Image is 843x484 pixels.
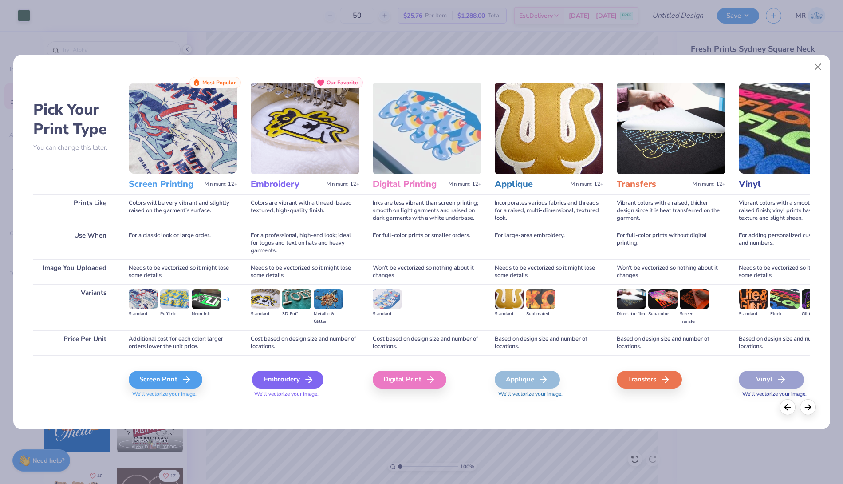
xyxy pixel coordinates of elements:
[251,194,359,227] div: Colors are vibrant with a thread-based textured, high-quality finish.
[33,144,115,151] p: You can change this later.
[739,371,804,389] div: Vinyl
[680,289,709,309] img: Screen Transfer
[33,259,115,284] div: Image You Uploaded
[33,100,115,139] h2: Pick Your Print Type
[617,310,646,318] div: Direct-to-film
[129,390,237,398] span: We'll vectorize your image.
[373,310,402,318] div: Standard
[314,289,343,309] img: Metallic & Glitter
[373,330,481,355] div: Cost based on design size and number of locations.
[693,181,725,187] span: Minimum: 12+
[802,310,831,318] div: Glitter
[739,310,768,318] div: Standard
[617,227,725,259] div: For full-color prints without digital printing.
[252,371,323,389] div: Embroidery
[282,289,311,309] img: 3D Puff
[251,179,323,190] h3: Embroidery
[617,259,725,284] div: Won't be vectorized so nothing about it changes
[33,330,115,355] div: Price Per Unit
[571,181,603,187] span: Minimum: 12+
[526,310,555,318] div: Sublimated
[770,289,800,309] img: Flock
[373,227,481,259] div: For full-color prints or smaller orders.
[617,289,646,309] img: Direct-to-film
[251,227,359,259] div: For a professional, high-end look; ideal for logos and text on hats and heavy garments.
[526,289,555,309] img: Sublimated
[617,330,725,355] div: Based on design size and number of locations.
[495,179,567,190] h3: Applique
[314,310,343,325] div: Metallic & Glitter
[202,79,236,86] span: Most Popular
[373,289,402,309] img: Standard
[251,390,359,398] span: We'll vectorize your image.
[495,390,603,398] span: We'll vectorize your image.
[495,310,524,318] div: Standard
[495,227,603,259] div: For large-area embroidery.
[802,289,831,309] img: Glitter
[373,194,481,227] div: Inks are less vibrant than screen printing; smooth on light garments and raised on dark garments ...
[770,310,800,318] div: Flock
[33,194,115,227] div: Prints Like
[739,289,768,309] img: Standard
[251,330,359,355] div: Cost based on design size and number of locations.
[160,310,189,318] div: Puff Ink
[129,83,237,174] img: Screen Printing
[251,289,280,309] img: Standard
[129,259,237,284] div: Needs to be vectorized so it might lose some details
[33,227,115,259] div: Use When
[495,259,603,284] div: Needs to be vectorized so it might lose some details
[495,330,603,355] div: Based on design size and number of locations.
[617,194,725,227] div: Vibrant colors with a raised, thicker design since it is heat transferred on the garment.
[449,181,481,187] span: Minimum: 12+
[251,83,359,174] img: Embroidery
[617,179,689,190] h3: Transfers
[129,371,202,389] div: Screen Print
[648,310,678,318] div: Supacolor
[223,296,229,311] div: + 3
[617,83,725,174] img: Transfers
[495,194,603,227] div: Incorporates various fabrics and threads for a raised, multi-dimensional, textured look.
[129,330,237,355] div: Additional cost for each color; larger orders lower the unit price.
[33,284,115,330] div: Variants
[251,310,280,318] div: Standard
[373,371,446,389] div: Digital Print
[648,289,678,309] img: Supacolor
[495,371,560,389] div: Applique
[373,83,481,174] img: Digital Printing
[617,371,682,389] div: Transfers
[192,289,221,309] img: Neon Ink
[680,310,709,325] div: Screen Transfer
[129,289,158,309] img: Standard
[282,310,311,318] div: 3D Puff
[251,259,359,284] div: Needs to be vectorized so it might lose some details
[373,259,481,284] div: Won't be vectorized so nothing about it changes
[129,227,237,259] div: For a classic look or large order.
[192,310,221,318] div: Neon Ink
[739,179,811,190] h3: Vinyl
[129,310,158,318] div: Standard
[160,289,189,309] img: Puff Ink
[205,181,237,187] span: Minimum: 12+
[129,194,237,227] div: Colors will be very vibrant and slightly raised on the garment's surface.
[327,181,359,187] span: Minimum: 12+
[373,179,445,190] h3: Digital Printing
[129,179,201,190] h3: Screen Printing
[327,79,358,86] span: Our Favorite
[809,59,826,75] button: Close
[495,289,524,309] img: Standard
[495,83,603,174] img: Applique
